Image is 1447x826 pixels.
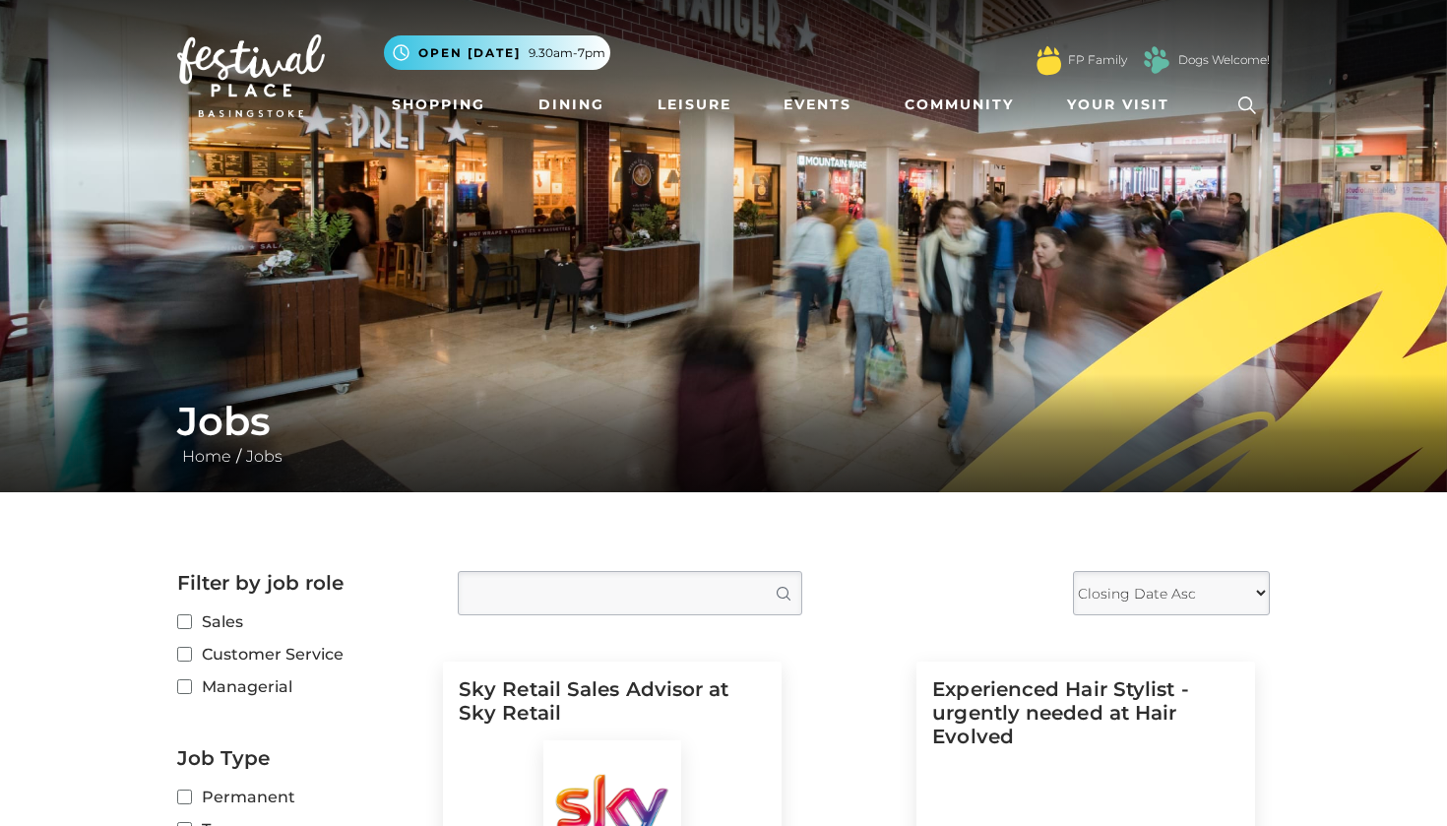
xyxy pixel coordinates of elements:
[177,674,428,699] label: Managerial
[177,571,428,595] h2: Filter by job role
[1059,87,1187,123] a: Your Visit
[177,785,428,809] label: Permanent
[384,87,493,123] a: Shopping
[177,609,428,634] label: Sales
[776,87,859,123] a: Events
[459,677,766,740] h5: Sky Retail Sales Advisor at Sky Retail
[177,447,236,466] a: Home
[531,87,612,123] a: Dining
[529,44,605,62] span: 9.30am-7pm
[177,398,1270,445] h1: Jobs
[1068,51,1127,69] a: FP Family
[177,34,325,117] img: Festival Place Logo
[650,87,739,123] a: Leisure
[162,398,1285,469] div: /
[177,642,428,667] label: Customer Service
[241,447,287,466] a: Jobs
[418,44,521,62] span: Open [DATE]
[384,35,610,70] button: Open [DATE] 9.30am-7pm
[1067,95,1169,115] span: Your Visit
[932,677,1239,764] h5: Experienced Hair Stylist - urgently needed at Hair Evolved
[897,87,1022,123] a: Community
[177,746,428,770] h2: Job Type
[1178,51,1270,69] a: Dogs Welcome!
